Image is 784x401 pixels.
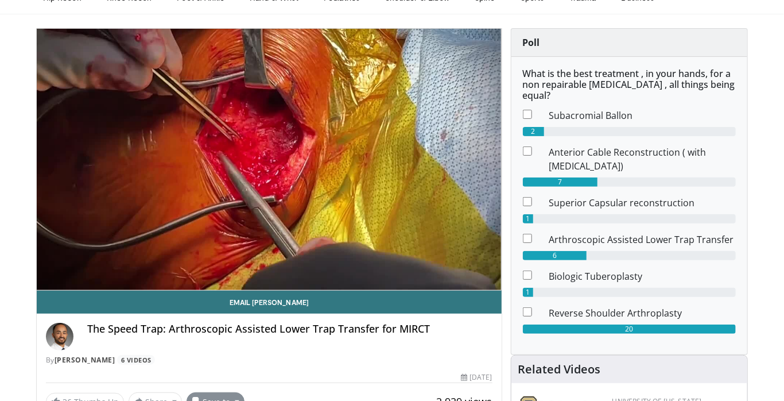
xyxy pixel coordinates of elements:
[37,291,502,314] a: Email [PERSON_NAME]
[523,251,587,260] div: 6
[461,372,492,383] div: [DATE]
[541,233,744,246] dd: Arthroscopic Assisted Lower Trap Transfer
[523,214,534,223] div: 1
[523,325,736,334] div: 20
[523,68,736,102] h6: What is the best treatment , in your hands, for a non repairable [MEDICAL_DATA] , all things bein...
[37,29,502,291] video-js: Video Player
[541,109,744,122] dd: Subacromial Ballon
[523,127,544,136] div: 2
[518,363,601,376] h4: Related Videos
[541,196,744,210] dd: Superior Capsular reconstruction
[523,36,540,49] strong: Poll
[541,145,744,173] dd: Anterior Cable Reconstruction ( with [MEDICAL_DATA])
[117,355,155,365] a: 6 Videos
[55,355,115,365] a: [PERSON_NAME]
[523,288,534,297] div: 1
[46,323,73,350] img: Avatar
[87,323,492,336] h4: The Speed Trap: Arthroscopic Assisted Lower Trap Transfer for MIRCT
[46,355,492,365] div: By
[523,178,597,187] div: 7
[541,306,744,320] dd: Reverse Shoulder Arthroplasty
[541,269,744,283] dd: Biologic Tuberoplasty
